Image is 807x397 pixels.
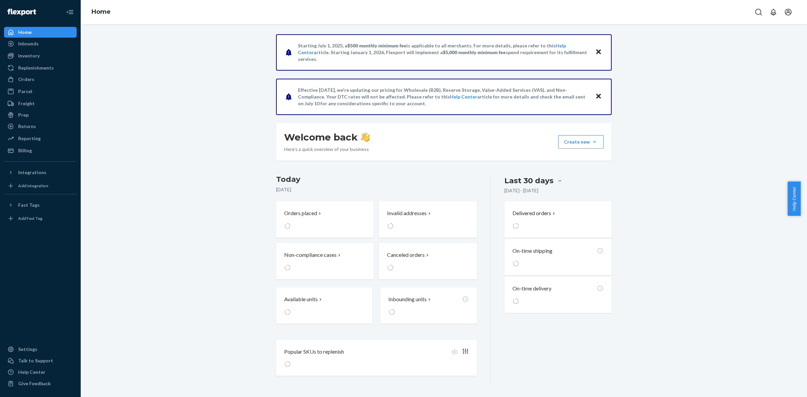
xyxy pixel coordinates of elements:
[781,5,795,19] button: Open account menu
[276,287,372,324] button: Available units
[18,29,32,36] div: Home
[284,131,370,143] h1: Welcome back
[594,92,603,102] button: Close
[558,135,604,149] button: Create new
[7,9,36,15] img: Flexport logo
[4,74,77,85] a: Orders
[4,145,77,156] a: Billing
[4,121,77,132] a: Returns
[18,76,34,83] div: Orders
[787,182,801,216] button: Help Center
[284,251,337,259] p: Non-compliance cases
[504,187,538,194] p: [DATE] - [DATE]
[4,378,77,389] button: Give Feedback
[360,132,370,142] img: hand-wave emoji
[4,167,77,178] button: Integrations
[4,63,77,73] a: Replenishments
[298,42,589,63] p: Starting July 1, 2025, a is applicable to all merchants. For more details, please refer to this a...
[276,243,374,279] button: Non-compliance cases
[63,5,77,19] button: Close Navigation
[18,147,32,154] div: Billing
[18,183,48,189] div: Add Integration
[18,169,46,176] div: Integrations
[379,243,476,279] button: Canceled orders
[594,47,603,57] button: Close
[4,181,77,191] a: Add Integration
[4,355,77,366] button: Talk to Support
[4,200,77,210] button: Fast Tags
[443,49,506,55] span: $5,000 monthly minimum fee
[284,295,318,303] p: Available units
[4,213,77,224] a: Add Fast Tag
[18,88,32,95] div: Parcel
[18,40,39,47] div: Inbounds
[752,5,765,19] button: Open Search Box
[18,52,40,59] div: Inventory
[4,98,77,109] a: Freight
[380,287,476,324] button: Inbounding units
[276,201,374,238] button: Orders placed
[86,2,116,22] ol: breadcrumbs
[504,175,553,186] div: Last 30 days
[388,295,427,303] p: Inbounding units
[298,87,589,107] p: Effective [DATE], we're updating our pricing for Wholesale (B2B), Reserve Storage, Value-Added Se...
[379,201,476,238] button: Invalid addresses
[387,251,425,259] p: Canceled orders
[4,27,77,38] a: Home
[4,110,77,120] a: Prep
[18,369,45,375] div: Help Center
[387,209,427,217] p: Invalid addresses
[18,135,41,142] div: Reporting
[512,247,552,255] p: On-time shipping
[4,50,77,61] a: Inventory
[767,5,780,19] button: Open notifications
[18,100,35,107] div: Freight
[284,348,344,356] p: Popular SKUs to replenish
[18,357,53,364] div: Talk to Support
[4,133,77,144] a: Reporting
[512,209,556,217] button: Delivered orders
[18,202,40,208] div: Fast Tags
[4,344,77,355] a: Settings
[18,346,37,353] div: Settings
[18,123,36,130] div: Returns
[18,380,51,387] div: Give Feedback
[4,86,77,97] a: Parcel
[91,8,111,15] a: Home
[276,186,477,193] p: [DATE]
[4,367,77,378] a: Help Center
[18,65,54,71] div: Replenishments
[4,38,77,49] a: Inbounds
[512,285,551,292] p: On-time delivery
[450,94,477,100] a: Help Center
[284,146,370,153] p: Here’s a quick overview of your business
[18,215,42,221] div: Add Fast Tag
[347,43,407,48] span: $500 monthly minimum fee
[284,209,317,217] p: Orders placed
[276,174,477,185] h3: Today
[18,112,29,118] div: Prep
